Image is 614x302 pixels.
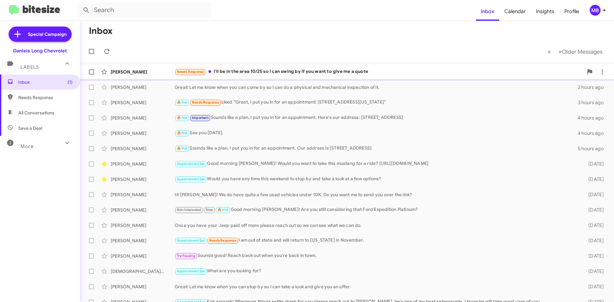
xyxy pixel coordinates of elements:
div: Daniels Long Chevrolet [13,48,67,54]
span: Older Messages [562,48,602,55]
span: Needs Response [177,70,204,74]
div: [DEMOGRAPHIC_DATA][PERSON_NAME] [111,268,175,275]
span: Try Pausing [177,254,195,258]
h1: Inbox [89,26,113,36]
div: [DATE] [578,237,609,244]
div: 2 hours ago [578,84,609,90]
div: [PERSON_NAME] [111,69,175,75]
div: [PERSON_NAME] [111,161,175,167]
div: [PERSON_NAME] [111,283,175,290]
div: [DATE] [578,253,609,259]
div: Sounds good! Reach back out when you're back in town. [175,252,578,259]
input: Search [77,3,212,18]
div: Hi [PERSON_NAME]! We do have quite a few used vehicles under 10K. Do you want me to send you over... [175,191,578,198]
span: Inbox [18,79,73,85]
div: Sounds like a plan, I put you in for an appointment. Our address is [STREET_ADDRESS] [175,145,578,152]
span: (1) [67,79,73,85]
span: 🔥 Hot [177,116,188,120]
div: [PERSON_NAME] [111,176,175,182]
span: Needs Response [18,94,73,101]
button: Previous [544,45,555,58]
span: Stop [206,208,213,212]
nav: Page navigation example [544,45,606,58]
span: 🔥 Hot [177,131,188,135]
span: Appointment Set [177,177,205,181]
span: Save a Deal [18,125,42,131]
div: [DATE] [578,283,609,290]
div: [PERSON_NAME] [111,253,175,259]
div: Great! Let me know when you can come by so I can do a physical and mechanical inspection of it. [175,84,578,90]
a: Insights [531,2,559,21]
span: Labels [20,64,39,70]
span: Not-Interested [177,208,201,212]
span: Appointment Set [177,269,205,273]
span: All Conversations [18,110,54,116]
div: Good morning [PERSON_NAME]! Would you want to take this mustang for a ride? [URL][DOMAIN_NAME] [175,160,578,167]
div: I'll be in the area 10/25 so I can swing by if you want to give me a quote [175,68,583,75]
div: See you [DATE]. [175,129,578,137]
div: Liked “Great, I put you in for an appointment! [STREET_ADDRESS][US_STATE]” [175,99,578,106]
a: Inbox [476,2,499,21]
span: 🔥 Hot [217,208,228,212]
div: MB [590,5,601,16]
div: 4 hours ago [578,130,609,136]
div: [PERSON_NAME] [111,237,175,244]
div: [DATE] [578,161,609,167]
span: 🔥 Hot [177,146,188,151]
span: « [547,48,551,56]
span: Special Campaign [28,31,67,37]
div: Would you have any time this weekend to stop by and take a look at a few options? [175,175,578,183]
a: Special Campaign [9,27,72,42]
span: Needs Response [209,238,236,243]
div: [DATE] [578,176,609,182]
div: [PERSON_NAME] [111,115,175,121]
span: » [558,48,562,56]
div: 4 hours ago [578,115,609,121]
div: 5 hours ago [578,145,609,152]
span: Appointment Set [177,162,205,166]
div: Sounds like a plan, I put you in for an appointment. Here's our address: [STREET_ADDRESS] [175,114,578,121]
span: 🔥 Hot [177,100,188,105]
div: [DATE] [578,207,609,213]
div: [PERSON_NAME] [111,145,175,152]
div: [PERSON_NAME] [111,84,175,90]
span: Appointment Set [177,238,205,243]
div: [DATE] [578,222,609,228]
div: What are you looking for? [175,267,578,275]
div: [PERSON_NAME] [111,130,175,136]
button: MB [584,5,607,16]
div: [DATE] [578,268,609,275]
div: [PERSON_NAME] [111,99,175,106]
button: Next [555,45,606,58]
span: Important [192,116,209,120]
div: [PERSON_NAME] [111,207,175,213]
a: Calendar [499,2,531,21]
span: More [20,143,34,149]
div: Good morning [PERSON_NAME]! Are you still considering that Ford Expedition Platinum? [175,206,578,213]
span: Needs Response [192,100,219,105]
div: Once you have your Jeep paid off more please reach out so we can see what we can do. [175,222,578,228]
div: Great! Let me know when you can stop by so I can take a look and give you an offer. [175,283,578,290]
div: 3 hours ago [578,99,609,106]
a: Profile [559,2,584,21]
div: [PERSON_NAME] [111,191,175,198]
div: I am out of state and will return to [US_STATE] in November. [175,237,578,244]
div: [PERSON_NAME] [111,222,175,228]
div: [DATE] [578,191,609,198]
